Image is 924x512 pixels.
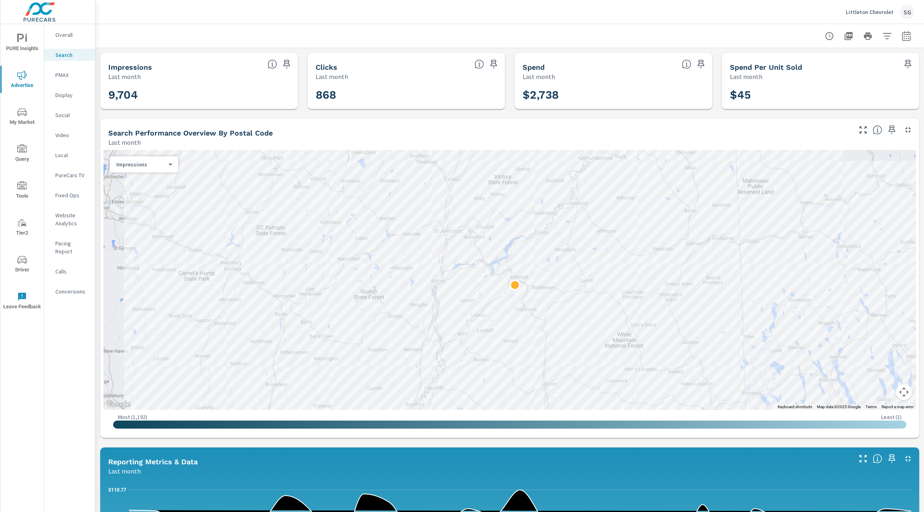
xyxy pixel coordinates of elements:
[105,399,132,410] a: Open this area in Google Maps (opens a new window)
[3,181,41,201] span: Tools
[885,452,898,465] span: Save this to your personalized report
[44,169,95,181] div: PureCars TV
[881,413,902,421] p: Least ( 1 )
[267,59,277,69] span: The number of times an ad was shown on your behalf.
[873,454,882,463] span: Understand Search data over time and see how metrics compare to each other.
[3,71,41,90] span: Advertise
[44,29,95,41] div: Overall
[55,191,89,199] p: Fixed Ops
[3,218,41,238] span: Tier2
[44,109,95,121] div: Social
[44,129,95,141] div: Video
[3,255,41,275] span: Driver
[44,265,95,277] div: Calls
[316,88,497,102] h3: 868
[730,72,762,81] p: Last month
[817,405,861,409] span: Map data ©2025 Google
[55,151,89,159] p: Local
[3,292,41,312] span: Leave Feedback
[44,285,95,297] div: Conversions
[881,405,914,409] a: Report a map error
[110,161,172,168] div: Impressions
[55,91,89,99] p: Display
[474,59,484,69] span: The number of times an ad was clicked by a consumer.
[55,131,89,139] p: Video
[730,63,802,71] h5: Spend Per Unit Sold
[873,125,882,135] span: Understand Search performance data by postal code. Individual postal codes can be selected and ex...
[898,28,914,44] button: Select Date Range
[55,51,89,59] p: Search
[3,144,41,164] span: Query
[316,72,348,81] p: Last month
[902,123,914,136] button: Minimize Widget
[885,123,898,136] span: Save this to your personalized report
[55,239,89,255] p: Pacing Report
[55,267,89,275] p: Calls
[118,413,147,421] p: Most ( 1,192 )
[44,89,95,101] div: Display
[857,452,869,465] button: Make Fullscreen
[682,59,691,69] span: The amount of money spent on advertising during the period.
[523,72,555,81] p: Last month
[108,88,290,102] h3: 9,704
[55,211,89,227] p: Website Analytics
[55,31,89,39] p: Overall
[44,69,95,81] div: PMAX
[108,63,152,71] h5: Impressions
[280,58,293,71] span: Save this to your personalized report
[3,107,41,127] span: My Market
[44,189,95,201] div: Fixed Ops
[841,28,857,44] button: "Export Report to PDF"
[316,63,337,71] h5: Clicks
[487,58,500,71] span: Save this to your personalized report
[865,405,877,409] a: Terms (opens in new tab)
[902,452,914,465] button: Minimize Widget
[44,49,95,61] div: Search
[55,171,89,179] p: PureCars TV
[0,24,44,319] div: nav menu
[730,88,912,102] h3: $45
[902,58,914,71] span: Save this to your personalized report
[108,129,273,137] h5: Search Performance Overview By Postal Code
[695,58,707,71] span: Save this to your personalized report
[108,457,198,466] h5: Reporting Metrics & Data
[879,28,895,44] button: Apply Filters
[108,466,141,476] p: Last month
[860,28,876,44] button: Print Report
[896,384,912,400] button: Map camera controls
[3,34,41,53] span: PURE Insights
[846,8,894,16] p: Littleton Chevrolet
[108,138,141,147] p: Last month
[108,72,141,81] p: Last month
[523,88,704,102] h3: $2,738
[116,161,165,168] p: Impressions
[55,111,89,119] p: Social
[900,5,914,19] div: SG
[55,287,89,295] p: Conversions
[778,404,812,410] button: Keyboard shortcuts
[857,123,869,136] button: Make Fullscreen
[105,399,132,410] img: Google
[44,237,95,257] div: Pacing Report
[523,63,545,71] h5: Spend
[44,209,95,229] div: Website Analytics
[108,487,126,493] text: $110.77
[44,149,95,161] div: Local
[55,71,89,79] p: PMAX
